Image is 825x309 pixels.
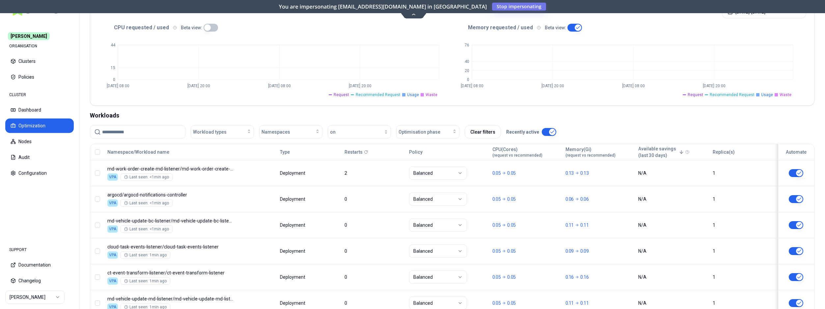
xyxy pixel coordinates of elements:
p: 0.06 [580,196,589,202]
div: 0 [344,222,403,228]
button: Namespaces [259,125,322,139]
p: 0.06 [565,196,574,202]
tspan: [DATE] 20:00 [541,84,564,88]
span: Waste [780,92,791,97]
button: Dashboard [5,103,74,117]
div: 1 [713,274,771,280]
tspan: [DATE] 08:00 [461,84,483,88]
p: 0.05 [507,274,516,280]
span: Request [334,92,349,97]
span: on [330,129,336,135]
div: VPA [107,277,118,285]
div: VPA [107,173,118,181]
div: 0 [344,196,403,202]
p: Beta view: [181,24,202,31]
span: Recommended Request [356,92,400,97]
div: N/A [638,222,707,228]
button: CPU(Cores)(request vs recommended) [492,145,542,159]
div: 2 [344,170,403,176]
tspan: [DATE] 20:00 [703,84,726,88]
tspan: 76 [465,43,469,47]
div: SUPPORT [5,243,74,256]
div: 0 [344,248,403,254]
p: Beta view: [545,24,566,31]
span: Namespaces [261,129,290,135]
span: Waste [426,92,437,97]
p: 0.11 [580,300,589,306]
tspan: [DATE] 20:00 [349,84,371,88]
p: 0.05 [492,300,501,306]
span: Usage [761,92,773,97]
p: 0.05 [507,196,516,202]
tspan: 0 [113,77,115,82]
div: Memory requested / used [452,24,806,32]
div: VPA [107,225,118,233]
div: N/A [638,274,707,280]
div: Deployment [280,248,306,254]
div: Deployment [280,170,306,176]
button: Policies [5,70,74,84]
span: Recommended Request [710,92,755,97]
p: 0.05 [492,170,501,176]
p: Recently active [506,129,539,135]
button: Documentation [5,258,74,272]
tspan: 40 [465,59,469,64]
div: Last seen: <1min ago [124,200,169,206]
p: 0.09 [580,248,589,254]
div: N/A [638,196,707,202]
div: N/A [638,300,707,306]
button: Configuration [5,166,74,180]
tspan: [DATE] 08:00 [268,84,291,88]
div: Deployment [280,274,306,280]
div: Deployment [280,222,306,228]
span: Request [688,92,703,97]
tspan: [DATE] 08:00 [622,84,645,88]
p: md-vehicle-update-md-listener [107,296,234,302]
button: on [328,125,391,139]
tspan: [DATE] 20:00 [187,84,210,88]
div: 1 [713,222,771,228]
div: N/A [638,248,707,254]
span: Optimisation phase [399,129,440,135]
p: 0.05 [492,196,501,202]
p: 0.11 [565,222,574,228]
tspan: [DATE] 08:00 [107,84,129,88]
button: Namespace/Workload name [107,145,169,159]
div: VPA [107,199,118,207]
span: (request vs recommended) [565,153,616,158]
div: 1 [713,196,771,202]
div: Deployment [280,300,306,306]
button: Available savings(last 30 days) [638,145,684,159]
span: [PERSON_NAME] [8,32,50,40]
div: Memory(Gi) [565,146,616,158]
button: Replica(s) [713,145,735,159]
button: Audit [5,150,74,165]
p: 0.13 [565,170,574,176]
div: CLUSTER [5,88,74,101]
p: 0.11 [580,222,589,228]
div: Deployment [280,196,306,202]
div: 1 [713,300,771,306]
button: Workload types [191,125,254,139]
p: ct-event-transform-listener [107,270,234,276]
p: 0.05 [507,222,516,228]
tspan: 20 [465,68,469,73]
div: N/A [638,170,707,176]
div: VPA [107,251,118,259]
p: md-vehicle-update-bc-listener [107,218,234,224]
div: 0 [344,274,403,280]
button: Clusters [5,54,74,68]
p: 0.05 [492,248,501,254]
p: 0.16 [580,274,589,280]
div: Last seen: <1min ago [124,174,169,180]
p: md-work-order-create-md-listener [107,166,234,172]
div: 1 [713,170,771,176]
div: Last seen: <1min ago [124,226,169,232]
p: 0.05 [492,222,501,228]
button: Nodes [5,134,74,149]
tspan: 44 [111,43,116,47]
div: CPU(Cores) [492,146,542,158]
p: 0.11 [565,300,574,306]
p: argocd-notifications-controller [107,192,234,198]
p: 0.05 [507,300,516,306]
